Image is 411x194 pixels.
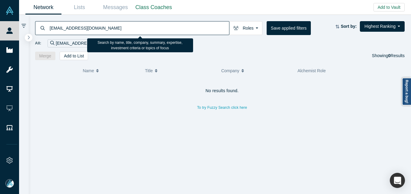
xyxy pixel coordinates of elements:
[145,64,153,77] span: Title
[388,53,391,58] strong: 0
[360,21,405,32] button: Highest Ranking
[5,179,14,188] img: Mia Scott's Account
[60,52,88,60] button: Add to List
[35,52,56,60] button: Merge
[402,78,411,105] a: Report a bug!
[49,21,229,35] input: Search by name, title, company, summary, expertise, investment criteria or topics of focus
[83,64,139,77] button: Name
[267,21,311,35] button: Save applied filters
[221,64,239,77] span: Company
[193,104,251,112] button: To try Fuzzy Search click here
[229,21,262,35] button: Roles
[83,64,94,77] span: Name
[388,53,405,58] span: Results
[97,0,133,15] a: Messages
[372,52,405,60] div: Showing
[133,0,174,15] a: Class Coaches
[341,24,357,29] strong: Sort by:
[145,64,215,77] button: Title
[221,64,291,77] button: Company
[128,40,132,47] button: Remove Filter
[373,3,405,11] button: Add to Vault
[61,0,97,15] a: Lists
[298,68,326,73] span: Alchemist Role
[35,88,409,93] h4: No results found.
[35,40,41,46] span: All:
[5,6,14,15] img: Alchemist Vault Logo
[25,0,61,15] a: Network
[48,39,135,47] div: [EMAIL_ADDRESS][DOMAIN_NAME]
